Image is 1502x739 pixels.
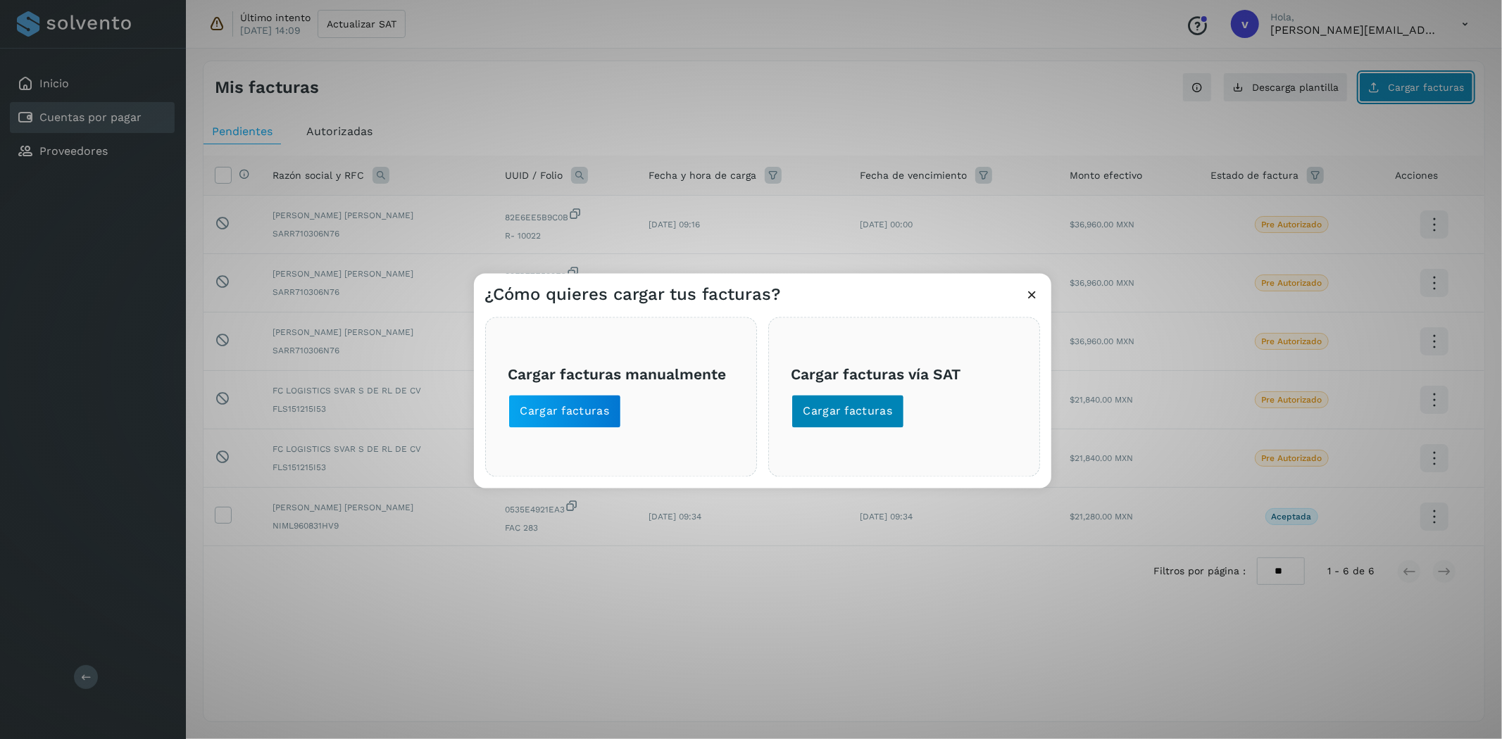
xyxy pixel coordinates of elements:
[803,404,893,419] span: Cargar facturas
[520,404,610,419] span: Cargar facturas
[508,395,622,429] button: Cargar facturas
[791,365,1017,383] h3: Cargar facturas vía SAT
[508,365,734,383] h3: Cargar facturas manualmente
[791,395,905,429] button: Cargar facturas
[485,285,781,305] h3: ¿Cómo quieres cargar tus facturas?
